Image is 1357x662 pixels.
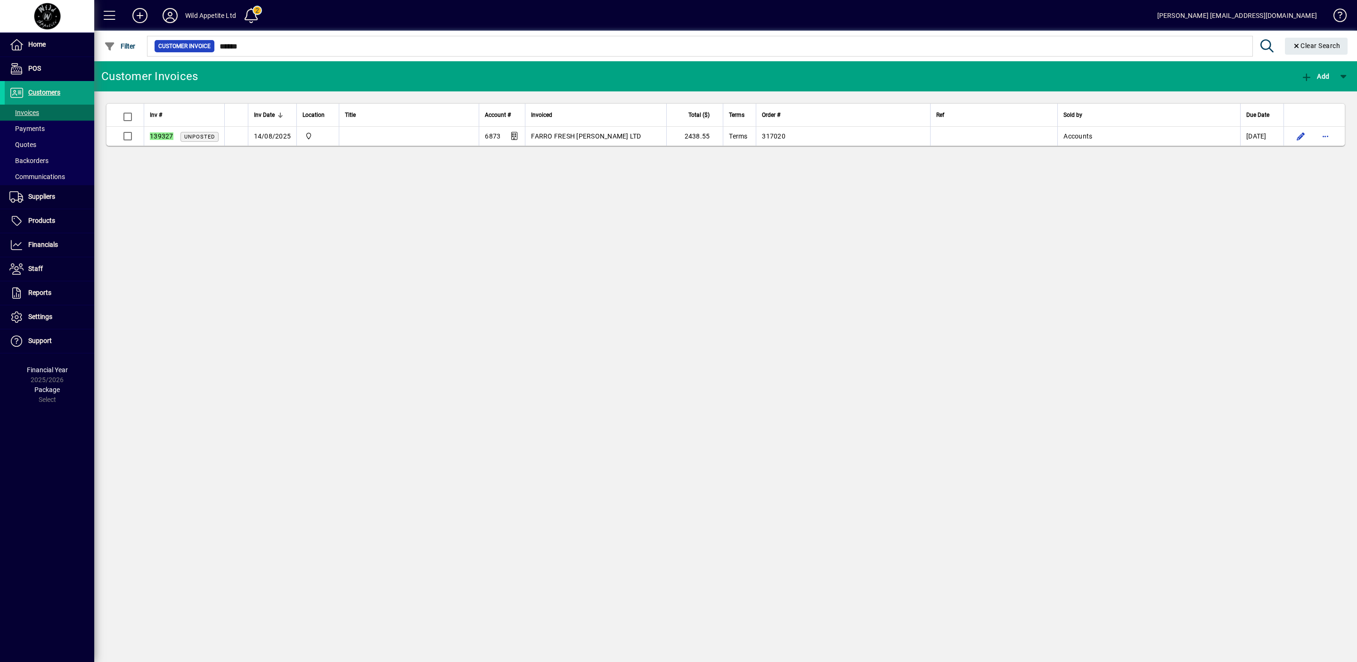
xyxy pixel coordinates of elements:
span: Ref [936,110,944,120]
a: Quotes [5,137,94,153]
span: Unposted [184,134,215,140]
a: Communications [5,169,94,185]
div: Ref [936,110,1052,120]
div: Title [345,110,473,120]
span: Terms [729,132,747,140]
span: Payments [9,125,45,132]
span: Financial Year [27,366,68,374]
button: More options [1318,129,1333,144]
button: Add [125,7,155,24]
td: [DATE] [1240,127,1283,146]
a: Suppliers [5,185,94,209]
a: Financials [5,233,94,257]
div: Order # [762,110,924,120]
span: Home [28,41,46,48]
span: Accounts [1063,132,1092,140]
button: Edit [1293,129,1308,144]
span: FARRO FRESH [PERSON_NAME] LTD [531,132,641,140]
div: Wild Appetite Ltd [185,8,236,23]
span: Customers [28,89,60,96]
td: 2438.55 [666,127,723,146]
div: Due Date [1246,110,1278,120]
span: Order # [762,110,780,120]
a: POS [5,57,94,81]
button: Add [1299,68,1332,85]
em: 139327 [150,132,173,140]
span: Settings [28,313,52,320]
span: POS [28,65,41,72]
span: Title [345,110,356,120]
a: Staff [5,257,94,281]
div: Inv # [150,110,219,120]
a: Payments [5,121,94,137]
a: Knowledge Base [1326,2,1345,33]
span: Support [28,337,52,344]
span: 6873 [485,132,500,140]
a: Settings [5,305,94,329]
span: Sold by [1063,110,1082,120]
div: Account # [485,110,519,120]
span: Due Date [1246,110,1269,120]
a: Support [5,329,94,353]
span: 317020 [762,132,785,140]
span: Account # [485,110,511,120]
span: Communications [9,173,65,180]
div: Total ($) [672,110,718,120]
a: Backorders [5,153,94,169]
span: Location [302,110,325,120]
span: Wild Appetite Ltd [302,131,333,141]
span: Add [1301,73,1329,80]
span: Financials [28,241,58,248]
span: Invoiced [531,110,552,120]
div: Invoiced [531,110,661,120]
span: Backorders [9,157,49,164]
span: Terms [729,110,744,120]
button: Clear [1285,38,1348,55]
a: Invoices [5,105,94,121]
span: Invoices [9,109,39,116]
div: Customer Invoices [101,69,198,84]
span: Inv Date [254,110,275,120]
div: Inv Date [254,110,291,120]
div: [PERSON_NAME] [EMAIL_ADDRESS][DOMAIN_NAME] [1157,8,1317,23]
a: Home [5,33,94,57]
a: Reports [5,281,94,305]
span: Clear Search [1292,42,1341,49]
span: Package [34,386,60,393]
span: Quotes [9,141,36,148]
span: Products [28,217,55,224]
button: Profile [155,7,185,24]
div: Sold by [1063,110,1234,120]
span: Reports [28,289,51,296]
span: Customer Invoice [158,41,211,51]
div: Location [302,110,333,120]
span: Total ($) [688,110,710,120]
span: Filter [104,42,136,50]
span: Staff [28,265,43,272]
td: 14/08/2025 [248,127,297,146]
button: Filter [102,38,138,55]
span: Inv # [150,110,162,120]
span: Suppliers [28,193,55,200]
a: Products [5,209,94,233]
